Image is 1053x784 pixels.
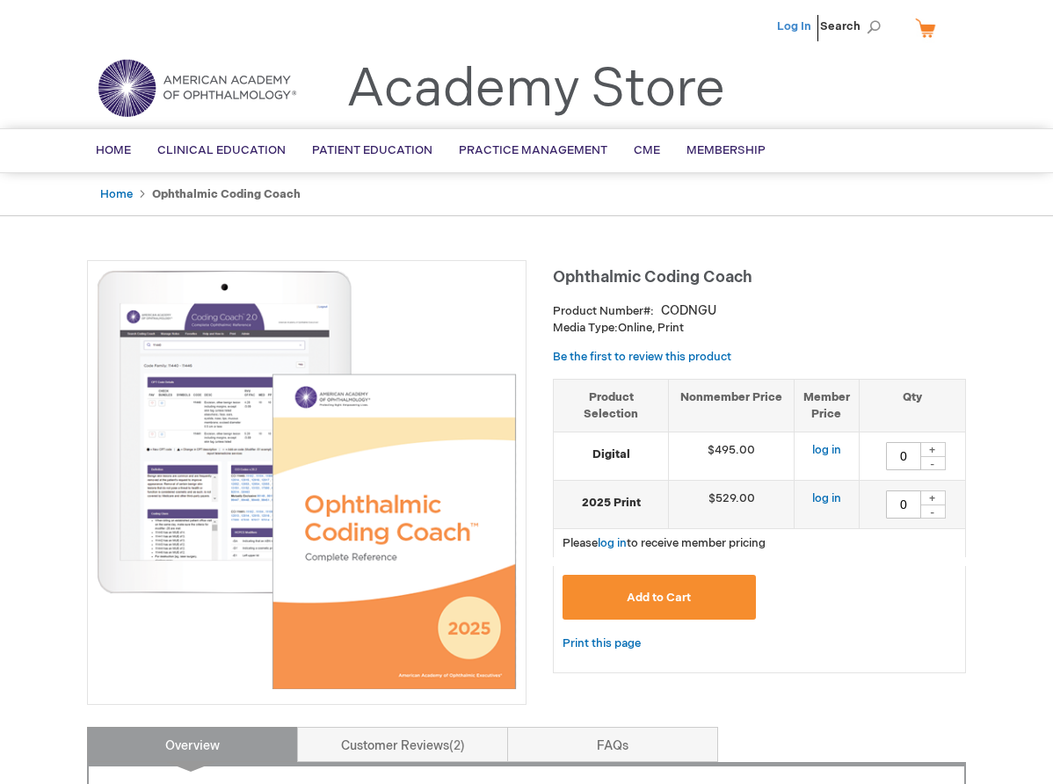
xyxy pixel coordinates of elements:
strong: Product Number [553,304,654,318]
a: log in [812,491,841,505]
a: Academy Store [346,58,725,121]
a: Overview [87,727,298,762]
span: Practice Management [459,143,607,157]
p: Online, Print [553,320,966,337]
span: 2 [449,738,465,753]
span: Home [96,143,131,157]
span: CME [634,143,660,157]
div: - [919,505,946,519]
td: $495.00 [669,432,795,481]
th: Member Price [794,379,859,432]
strong: 2025 Print [563,495,659,512]
a: Customer Reviews2 [297,727,508,762]
button: Add to Cart [563,575,756,620]
input: Qty [886,442,921,470]
a: Print this page [563,633,641,655]
div: + [919,442,946,457]
a: log in [812,443,841,457]
a: Home [100,187,133,201]
span: Ophthalmic Coding Coach [553,268,752,287]
strong: Digital [563,446,659,463]
a: Be the first to review this product [553,350,731,364]
a: log in [598,536,627,550]
span: Search [820,9,887,44]
span: Membership [686,143,766,157]
th: Nonmember Price [669,379,795,432]
th: Product Selection [554,379,669,432]
a: FAQs [507,727,718,762]
th: Qty [859,379,965,432]
span: Please to receive member pricing [563,536,766,550]
div: CODNGU [661,302,716,320]
strong: Ophthalmic Coding Coach [152,187,301,201]
div: - [919,456,946,470]
input: Qty [886,490,921,519]
td: $529.00 [669,481,795,529]
a: Log In [777,19,811,33]
span: Clinical Education [157,143,286,157]
strong: Media Type: [553,321,618,335]
img: Ophthalmic Coding Coach [97,270,517,690]
span: Patient Education [312,143,432,157]
div: + [919,490,946,505]
span: Add to Cart [627,591,691,605]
